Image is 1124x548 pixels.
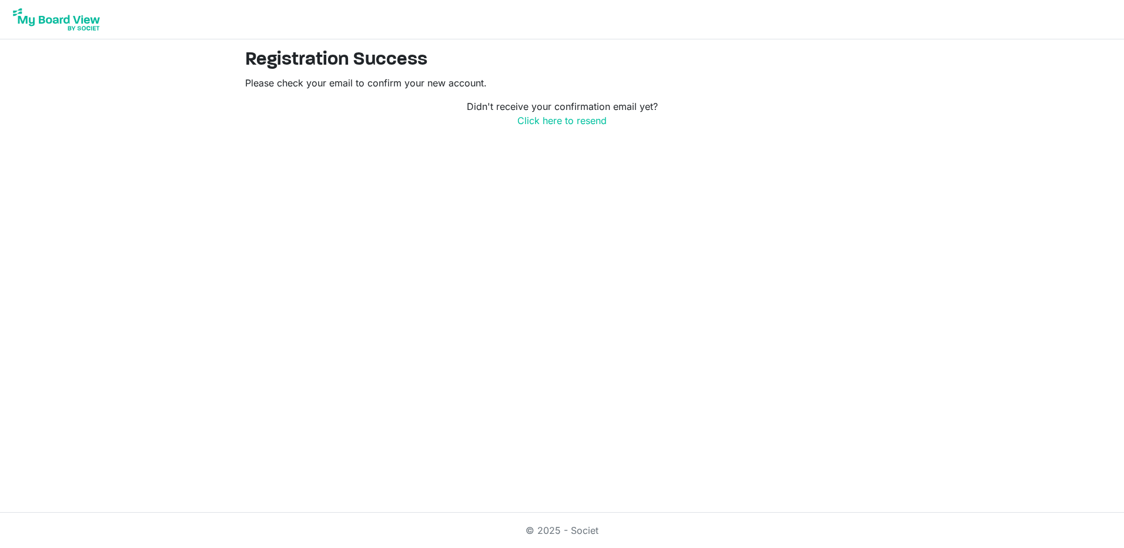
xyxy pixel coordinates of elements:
[245,49,879,71] h2: Registration Success
[517,115,607,126] a: Click here to resend
[9,5,103,34] img: My Board View Logo
[526,524,598,536] a: © 2025 - Societ
[245,99,879,128] p: Didn't receive your confirmation email yet?
[245,76,879,90] p: Please check your email to confirm your new account.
